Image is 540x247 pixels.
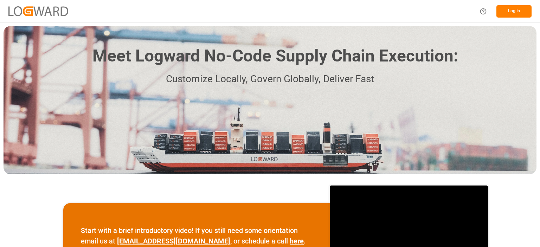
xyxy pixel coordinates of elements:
[82,71,458,87] p: Customize Locally, Govern Globally, Deliver Fast
[290,237,304,245] a: here
[81,225,312,246] p: Start with a brief introductory video! If you still need some orientation email us at , or schedu...
[8,6,68,16] img: Logward_new_orange.png
[496,5,532,18] button: Log In
[475,4,491,19] button: Help Center
[92,44,458,69] h1: Meet Logward No-Code Supply Chain Execution:
[117,237,230,245] a: [EMAIL_ADDRESS][DOMAIN_NAME]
